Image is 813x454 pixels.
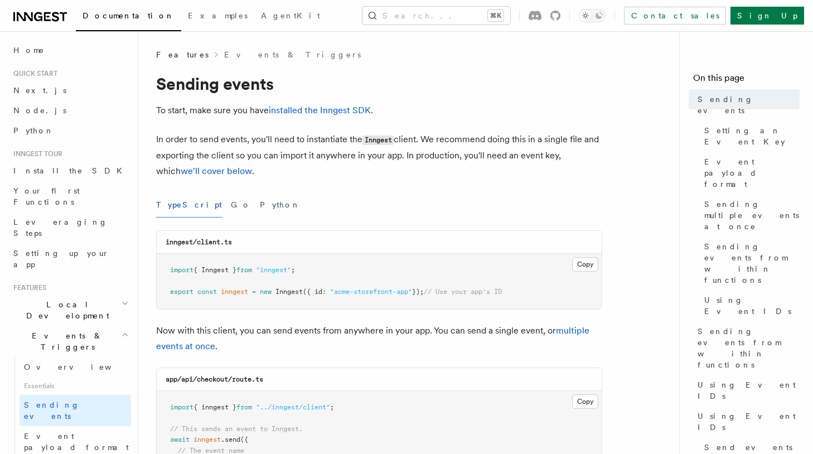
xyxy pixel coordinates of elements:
[256,403,330,411] span: "../inngest/client"
[700,152,800,194] a: Event payload format
[698,94,800,116] span: Sending events
[9,149,62,158] span: Inngest tour
[76,3,181,31] a: Documentation
[693,71,800,89] h4: On this page
[488,10,504,21] kbd: ⌘K
[236,403,252,411] span: from
[579,9,606,22] button: Toggle dark mode
[362,136,394,145] code: Inngest
[20,357,131,377] a: Overview
[181,3,254,30] a: Examples
[13,86,66,95] span: Next.js
[170,425,303,433] span: // This sends an event to Inngest.
[156,103,602,118] p: To start, make sure you have .
[698,379,800,402] span: Using Event IDs
[261,11,320,20] span: AgentKit
[330,288,412,296] span: "acme-storefront-app"
[624,7,726,25] a: Contact sales
[20,377,131,395] span: Essentials
[9,283,46,292] span: Features
[13,126,54,135] span: Python
[9,161,131,181] a: Install the SDK
[24,363,139,371] span: Overview
[13,218,108,238] span: Leveraging Steps
[156,325,589,351] a: multiple events at once
[193,403,236,411] span: { inngest }
[24,432,129,452] span: Event payload format
[412,288,424,296] span: });
[9,100,131,120] a: Node.js
[13,186,80,206] span: Your first Functions
[221,288,248,296] span: inngest
[9,243,131,274] a: Setting up your app
[193,436,221,443] span: inngest
[269,105,371,115] a: installed the Inngest SDK
[13,45,45,56] span: Home
[254,3,327,30] a: AgentKit
[424,288,502,296] span: // Use your app's ID
[9,40,131,60] a: Home
[275,288,303,296] span: Inngest
[704,199,800,232] span: Sending multiple events at once
[9,181,131,212] a: Your first Functions
[224,49,361,60] a: Events & Triggers
[13,249,109,269] span: Setting up your app
[704,156,800,190] span: Event payload format
[700,120,800,152] a: Setting an Event Key
[156,49,209,60] span: Features
[221,436,240,443] span: .send
[693,375,800,406] a: Using Event IDs
[330,403,334,411] span: ;
[166,375,263,383] code: app/api/checkout/route.ts
[9,80,131,100] a: Next.js
[9,294,131,326] button: Local Development
[197,288,217,296] span: const
[156,74,602,94] h1: Sending events
[240,436,248,443] span: ({
[166,238,232,246] code: inngest/client.ts
[156,323,602,354] p: Now with this client, you can send events from anywhere in your app. You can send a single event,...
[256,266,291,274] span: "inngest"
[700,236,800,290] a: Sending events from within functions
[693,321,800,375] a: Sending events from within functions
[9,330,122,352] span: Events & Triggers
[193,266,236,274] span: { Inngest }
[260,192,301,218] button: Python
[170,288,193,296] span: export
[698,410,800,433] span: Using Event IDs
[693,406,800,437] a: Using Event IDs
[362,7,510,25] button: Search...⌘K
[170,266,193,274] span: import
[83,11,175,20] span: Documentation
[291,266,295,274] span: ;
[700,194,800,236] a: Sending multiple events at once
[231,192,251,218] button: Go
[572,394,598,409] button: Copy
[170,436,190,443] span: await
[9,120,131,141] a: Python
[13,106,66,115] span: Node.js
[700,290,800,321] a: Using Event IDs
[24,400,80,421] span: Sending events
[20,395,131,426] a: Sending events
[322,288,326,296] span: :
[9,326,131,357] button: Events & Triggers
[170,403,193,411] span: import
[693,89,800,120] a: Sending events
[156,132,602,179] p: In order to send events, you'll need to instantiate the client. We recommend doing this in a sing...
[704,294,800,317] span: Using Event IDs
[9,299,122,321] span: Local Development
[704,241,800,286] span: Sending events from within functions
[9,69,57,78] span: Quick start
[188,11,248,20] span: Examples
[260,288,272,296] span: new
[572,257,598,272] button: Copy
[698,326,800,370] span: Sending events from within functions
[303,288,322,296] span: ({ id
[252,288,256,296] span: =
[9,212,131,243] a: Leveraging Steps
[704,125,800,147] span: Setting an Event Key
[730,7,804,25] a: Sign Up
[13,166,129,175] span: Install the SDK
[156,192,222,218] button: TypeScript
